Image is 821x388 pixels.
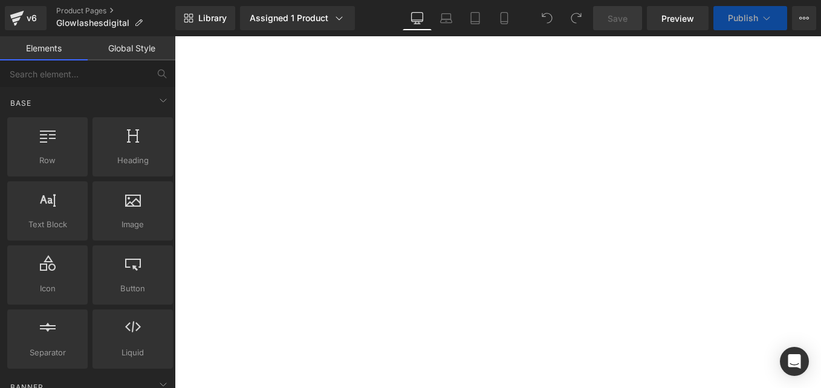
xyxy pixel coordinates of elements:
button: Redo [564,6,588,30]
span: Image [96,218,169,231]
span: Icon [11,282,84,295]
a: Mobile [490,6,519,30]
div: Assigned 1 Product [250,12,345,24]
div: Open Intercom Messenger [780,347,809,376]
a: Global Style [88,36,175,60]
span: Text Block [11,218,84,231]
span: Liquid [96,346,169,359]
span: Base [9,97,33,109]
span: Button [96,282,169,295]
a: Laptop [432,6,461,30]
a: v6 [5,6,47,30]
span: Separator [11,346,84,359]
span: Glowlashesdigital [56,18,129,28]
a: New Library [175,6,235,30]
button: More [792,6,816,30]
a: Tablet [461,6,490,30]
button: Publish [713,6,787,30]
span: Publish [728,13,758,23]
button: Undo [535,6,559,30]
span: Heading [96,154,169,167]
span: Library [198,13,227,24]
span: Save [608,12,628,25]
a: Preview [647,6,709,30]
span: Row [11,154,84,167]
a: Desktop [403,6,432,30]
span: Preview [661,12,694,25]
div: v6 [24,10,39,26]
a: Product Pages [56,6,175,16]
